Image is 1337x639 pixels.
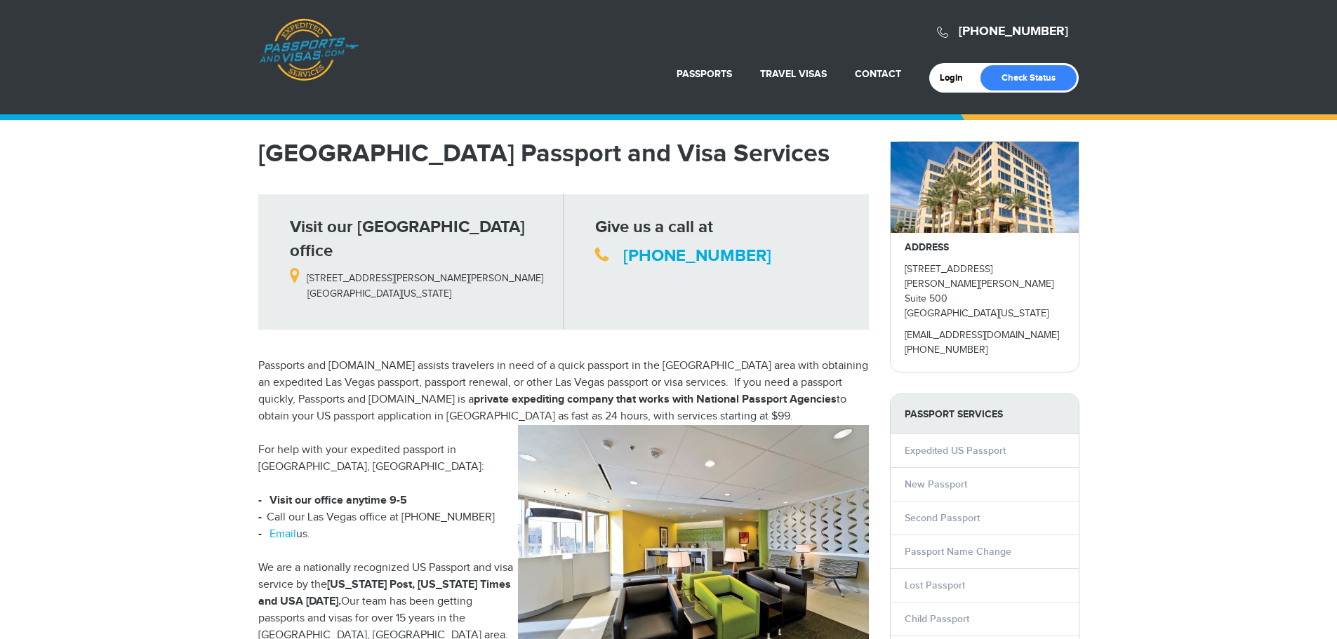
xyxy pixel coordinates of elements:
[258,578,511,608] strong: [US_STATE] Post, [US_STATE] Times and USA [DATE].
[259,18,359,81] a: Passports & [DOMAIN_NAME]
[290,263,553,301] p: [STREET_ADDRESS][PERSON_NAME][PERSON_NAME] [GEOGRAPHIC_DATA][US_STATE]
[290,217,525,261] strong: Visit our [GEOGRAPHIC_DATA] office
[891,394,1079,434] strong: PASSPORT SERVICES
[980,65,1077,90] a: Check Status
[760,68,827,80] a: Travel Visas
[905,330,1059,341] a: [EMAIL_ADDRESS][DOMAIN_NAME]
[474,393,837,406] strong: private expediting company that works with National Passport Agencies
[959,24,1068,39] a: [PHONE_NUMBER]
[270,527,296,541] a: Email
[270,494,407,507] strong: Visit our office anytime 9-5
[905,445,1006,457] a: Expedited US Passport
[905,512,980,524] a: Second Passport
[891,142,1079,233] img: howardhughes_-_28de80_-_029b8f063c7946511503b0bb3931d518761db640.jpg
[258,442,869,476] p: For help with your expedited passport in [GEOGRAPHIC_DATA], [GEOGRAPHIC_DATA]:
[677,68,732,80] a: Passports
[905,241,949,253] strong: ADDRESS
[905,343,1065,358] p: [PHONE_NUMBER]
[623,245,771,266] a: [PHONE_NUMBER]
[905,613,969,625] a: Child Passport
[905,262,1065,321] p: [STREET_ADDRESS][PERSON_NAME][PERSON_NAME] Suite 500 [GEOGRAPHIC_DATA][US_STATE]
[905,546,1011,558] a: Passport Name Change
[940,72,973,83] a: Login
[905,579,965,591] a: Lost Passport
[258,509,869,526] li: Call our Las Vegas office at [PHONE_NUMBER]
[905,478,967,490] a: New Passport
[258,358,869,425] p: Passports and [DOMAIN_NAME] assists travelers in need of a quick passport in the [GEOGRAPHIC_DATA...
[595,217,713,237] strong: Give us a call at
[855,68,901,80] a: Contact
[258,526,869,543] li: us.
[258,141,869,166] h1: [GEOGRAPHIC_DATA] Passport and Visa Services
